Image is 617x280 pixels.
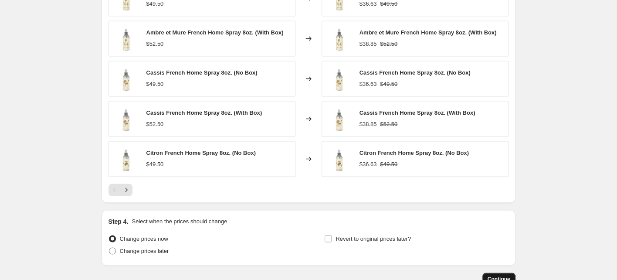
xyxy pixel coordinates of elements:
[146,109,262,116] span: Cassis French Home Spray 8oz. (With Box)
[120,184,132,196] button: Next
[146,150,256,156] span: Citron French Home Spray 8oz. (No Box)
[146,160,164,169] div: $49.50
[380,120,397,129] strike: $52.50
[146,80,164,89] div: $49.50
[113,106,139,132] img: Casis-No-Box_80x.jpg
[359,29,497,36] span: Ambre et Mure French Home Spray 8oz. (With Box)
[146,40,164,48] div: $52.50
[359,150,469,156] span: Citron French Home Spray 8oz. (No Box)
[359,40,377,48] div: $38.85
[326,25,353,51] img: ambre-spray_80x.jpg
[113,65,139,92] img: Casis-No-Box_80x.jpg
[113,25,139,51] img: ambre-spray_80x.jpg
[359,160,377,169] div: $36.63
[359,69,471,76] span: Cassis French Home Spray 8oz. (No Box)
[132,217,227,225] p: Select when the prices should change
[120,247,169,254] span: Change prices later
[108,217,129,225] h2: Step 4.
[113,146,139,172] img: citron-No-box_80x.jpg
[108,184,132,196] nav: Pagination
[146,69,258,76] span: Cassis French Home Spray 8oz. (No Box)
[359,120,377,129] div: $38.85
[326,146,353,172] img: citron-No-box_80x.jpg
[146,120,164,129] div: $52.50
[326,106,353,132] img: Casis-No-Box_80x.jpg
[326,65,353,92] img: Casis-No-Box_80x.jpg
[120,235,168,242] span: Change prices now
[380,40,397,48] strike: $52.50
[336,235,411,242] span: Revert to original prices later?
[359,109,475,116] span: Cassis French Home Spray 8oz. (With Box)
[380,160,397,169] strike: $49.50
[146,29,284,36] span: Ambre et Mure French Home Spray 8oz. (With Box)
[380,80,397,89] strike: $49.50
[359,80,377,89] div: $36.63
